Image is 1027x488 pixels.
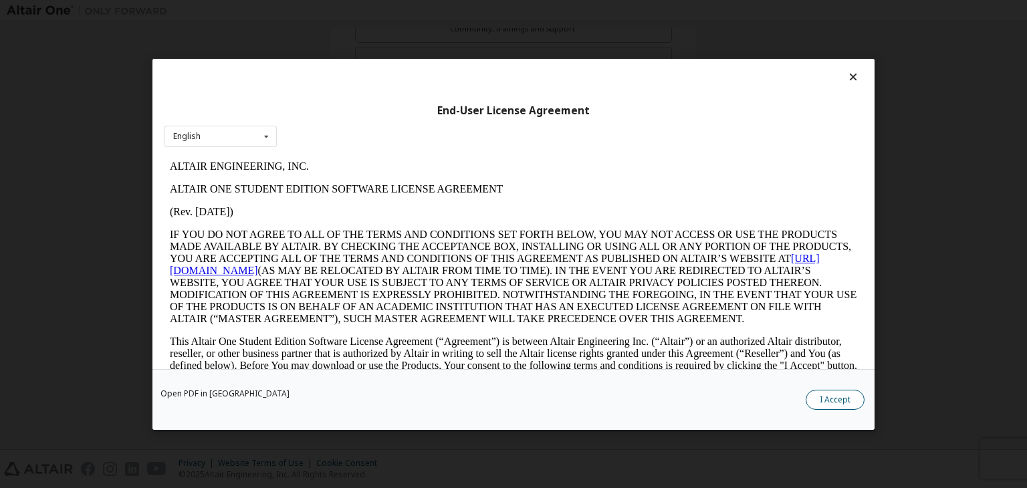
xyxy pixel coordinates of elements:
p: ALTAIR ONE STUDENT EDITION SOFTWARE LICENSE AGREEMENT [5,28,693,40]
div: English [173,132,201,140]
p: (Rev. [DATE]) [5,51,693,63]
div: End-User License Agreement [164,104,863,117]
p: ALTAIR ENGINEERING, INC. [5,5,693,17]
a: Open PDF in [GEOGRAPHIC_DATA] [160,390,290,398]
button: I Accept [806,390,865,410]
p: IF YOU DO NOT AGREE TO ALL OF THE TERMS AND CONDITIONS SET FORTH BELOW, YOU MAY NOT ACCESS OR USE... [5,74,693,170]
p: This Altair One Student Edition Software License Agreement (“Agreement”) is between Altair Engine... [5,180,693,229]
a: [URL][DOMAIN_NAME] [5,98,655,121]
